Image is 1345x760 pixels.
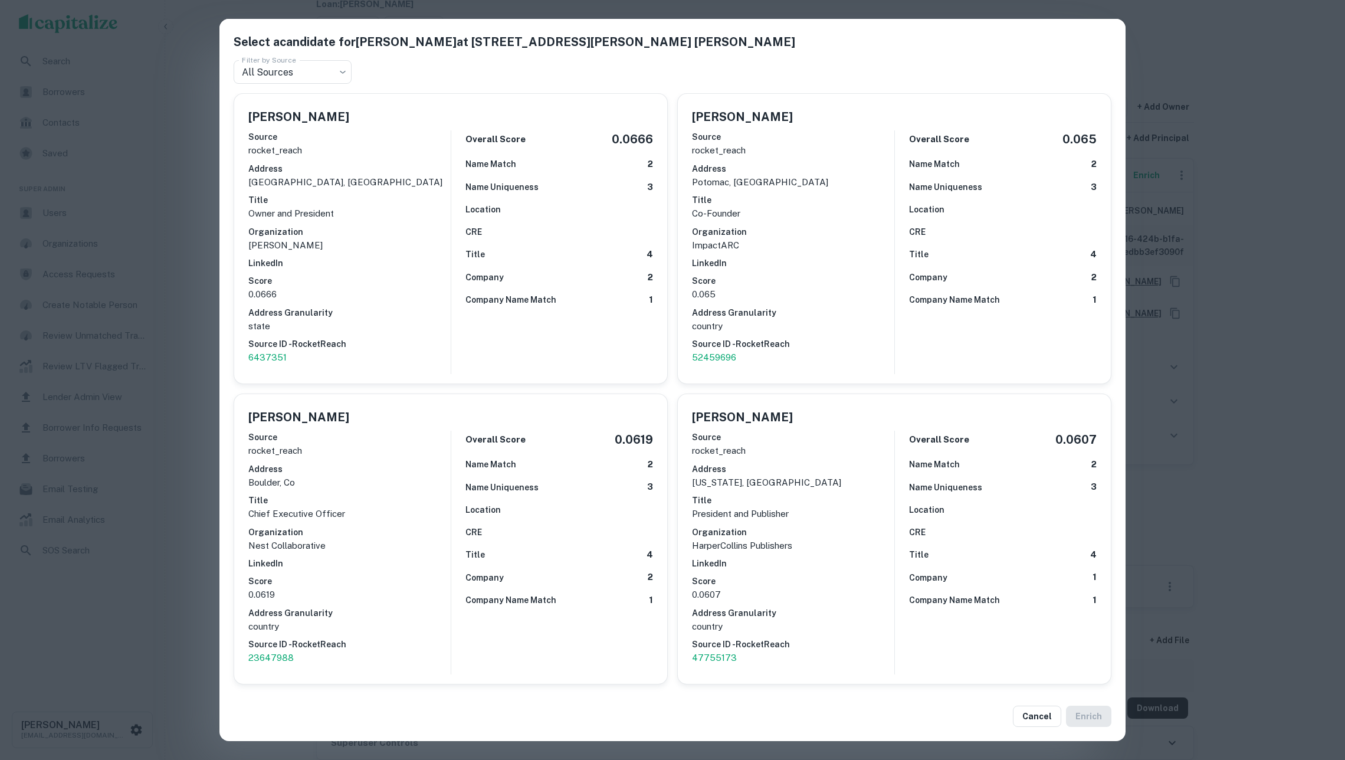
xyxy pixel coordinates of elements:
h5: 0.0666 [612,130,653,148]
h6: Name Match [465,158,516,171]
a: 52459696 [692,350,894,365]
h6: Score [692,274,894,287]
label: Filter by Source [242,55,296,65]
h5: 0.0619 [615,431,653,448]
p: Co-Founder [692,207,894,221]
p: state [248,319,451,333]
h6: Location [465,503,501,516]
h6: Address Granularity [248,607,451,620]
h6: Name Uniqueness [465,181,539,194]
h6: Source [692,130,894,143]
p: [GEOGRAPHIC_DATA], [GEOGRAPHIC_DATA] [248,175,451,189]
h6: Address [248,463,451,476]
h6: Source [248,431,451,444]
h6: 4 [1090,548,1097,562]
h6: Title [465,548,485,561]
h6: Organization [248,526,451,539]
h6: CRE [465,225,482,238]
h6: Title [909,548,929,561]
p: rocket_reach [692,143,894,158]
h6: 3 [647,480,653,494]
p: rocket_reach [248,444,451,458]
p: country [248,620,451,634]
h6: Address [692,162,894,175]
p: country [692,620,894,634]
h6: CRE [909,225,926,238]
h6: Name Match [909,158,960,171]
h6: Location [465,203,501,216]
h6: Title [692,194,894,207]
h6: 2 [1091,271,1097,284]
h6: Overall Score [465,133,526,146]
h6: Company Name Match [465,594,556,607]
h6: Source [692,431,894,444]
p: 0.0666 [248,287,451,302]
h6: Company [909,271,947,284]
h6: Company Name Match [465,293,556,306]
button: Cancel [1013,706,1061,727]
h5: [PERSON_NAME] [692,408,793,426]
h6: 4 [647,548,653,562]
p: country [692,319,894,333]
p: 6437351 [248,350,451,365]
h6: Source [248,130,451,143]
h6: Address [692,463,894,476]
h6: 1 [1093,594,1097,607]
h6: LinkedIn [692,257,894,270]
h6: Company [465,571,504,584]
h6: Address Granularity [692,306,894,319]
h6: 2 [648,158,653,171]
h6: Address Granularity [692,607,894,620]
p: Owner and President [248,207,451,221]
h5: 0.065 [1062,130,1097,148]
h6: Name Match [909,458,960,471]
p: ImpactARC [692,238,894,253]
h6: Company Name Match [909,293,1000,306]
p: 47755173 [692,651,894,665]
h6: Location [909,203,944,216]
p: Chief Executive Officer [248,507,451,521]
h6: Title [465,248,485,261]
h6: 3 [1091,480,1097,494]
div: All Sources [234,60,352,84]
h5: [PERSON_NAME] [692,108,793,126]
h6: Name Uniqueness [465,481,539,494]
h6: 2 [648,458,653,471]
h6: Company [465,271,504,284]
p: boulder, co [248,476,451,490]
h6: Title [248,494,451,507]
h6: Score [248,274,451,287]
h6: Source ID - RocketReach [692,338,894,350]
h6: LinkedIn [692,557,894,570]
h6: 2 [1091,458,1097,471]
h5: 0.0607 [1055,431,1097,448]
h6: Score [248,575,451,588]
h6: Name Uniqueness [909,481,982,494]
h6: 4 [647,248,653,261]
h6: Name Match [465,458,516,471]
p: 0.0619 [248,588,451,602]
h5: [PERSON_NAME] [248,408,349,426]
p: [PERSON_NAME] [248,238,451,253]
h6: Name Uniqueness [909,181,982,194]
p: potomac, [GEOGRAPHIC_DATA] [692,175,894,189]
h6: Location [909,503,944,516]
h6: Source ID - RocketReach [248,338,451,350]
h6: 1 [1093,571,1097,584]
h6: 3 [647,181,653,194]
h6: Overall Score [465,433,526,447]
h6: 4 [1090,248,1097,261]
h6: Overall Score [909,133,969,146]
iframe: Chat Widget [1286,666,1345,722]
a: 23647988 [248,651,451,665]
h6: 1 [1093,293,1097,307]
p: President and Publisher [692,507,894,521]
h6: Company Name Match [909,594,1000,607]
p: rocket_reach [692,444,894,458]
p: rocket_reach [248,143,451,158]
h6: LinkedIn [248,257,451,270]
h6: 3 [1091,181,1097,194]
